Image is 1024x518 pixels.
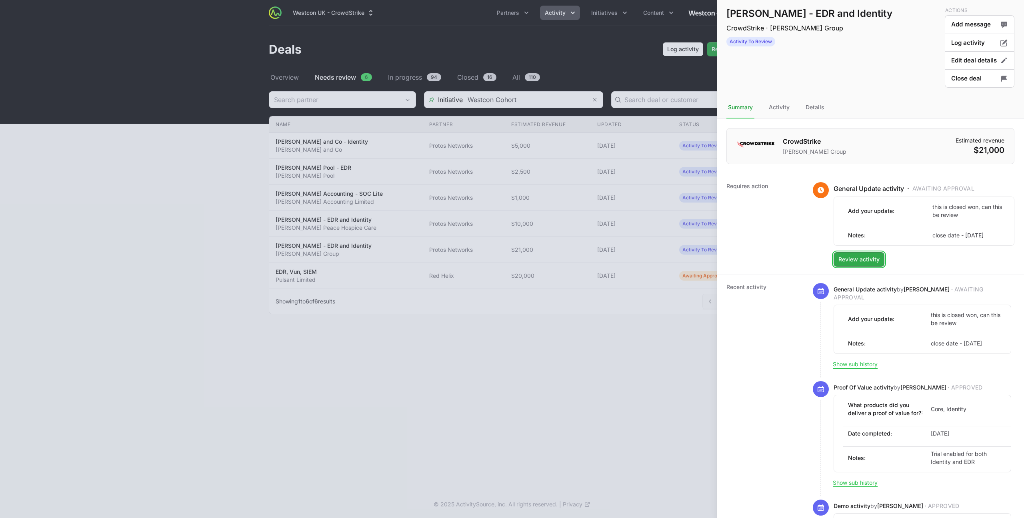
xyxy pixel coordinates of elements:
[833,479,878,486] button: Show sub history
[932,231,1009,239] span: close date - [DATE]
[736,137,775,153] img: CrowdStrike
[834,252,884,267] button: Review activity
[945,69,1014,88] button: Close deal
[931,339,1006,347] span: close date - [DATE]
[945,15,1014,34] button: Add message
[932,203,1009,219] span: this is closed won, can this be review
[900,384,946,391] a: [PERSON_NAME]
[726,182,803,267] dt: Requires action
[951,384,983,391] span: Approved
[928,502,960,509] span: Approved
[945,7,1014,87] div: Deal actions
[767,97,791,118] div: Activity
[848,207,925,215] span: Add your update:
[945,34,1014,52] button: Log activity
[948,384,983,391] span: ·
[726,23,892,33] p: CrowdStrike · [PERSON_NAME] Group
[848,231,925,239] span: Notes:
[848,430,923,438] span: Date completed:
[726,97,754,118] div: Summary
[945,51,1014,70] button: Edit deal details
[848,401,923,417] span: What products did you deliver a proof of value for?:
[931,450,1006,466] span: Trial enabled for both Identity and EDR
[838,255,880,264] span: Review activity
[726,7,892,20] h1: [PERSON_NAME] - EDR and Identity
[834,502,1011,510] p: by
[912,185,974,193] span: Awaiting Approval
[931,430,1006,438] span: [DATE]
[834,383,1011,392] p: by
[956,145,1004,156] dd: $21,000
[848,315,923,323] span: Add your update:
[904,286,950,293] a: [PERSON_NAME]
[834,384,894,391] span: Proof Of Value activity
[956,137,1004,145] dt: Estimated revenue
[783,137,846,146] h1: CrowdStrike
[833,361,878,368] button: Show sub history
[877,502,923,509] a: [PERSON_NAME]
[931,405,1006,413] span: Core, Identity
[834,286,897,293] span: General Update activity
[834,184,904,193] span: General Update activity
[783,148,846,156] p: [PERSON_NAME] Group
[848,454,923,462] span: Notes:
[848,339,923,347] span: Notes:
[931,311,1006,327] span: this is closed won, can this be review
[945,7,1014,14] p: Actions
[804,97,826,118] div: Details
[925,502,960,509] span: ·
[717,97,1024,118] nav: Tabs
[834,502,870,509] span: Demo activity
[834,285,1011,301] p: by
[834,184,1014,193] p: ·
